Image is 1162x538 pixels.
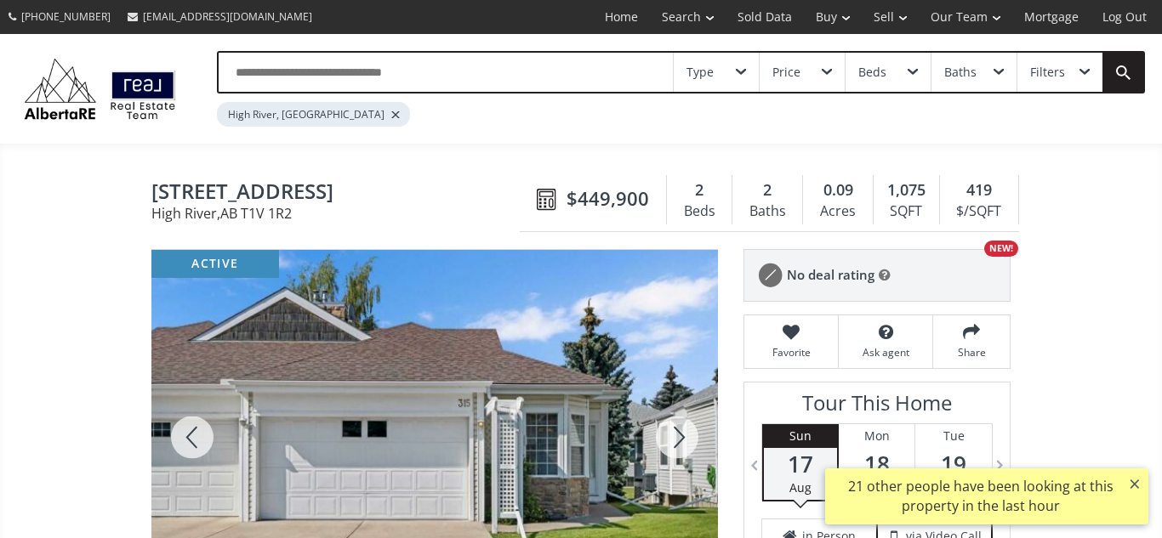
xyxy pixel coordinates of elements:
div: Filters [1030,66,1065,78]
div: Beds [675,199,723,224]
span: Share [942,345,1001,360]
div: 0.09 [812,179,863,201]
span: 315 De Foras Close NW [151,180,528,207]
div: 2 [675,179,723,201]
span: Aug [789,479,812,496]
span: High River , AB T1V 1R2 [151,207,528,220]
span: No deal rating [787,266,874,284]
div: NEW! [984,241,1018,257]
div: Baths [741,199,794,224]
div: Beds [858,66,886,78]
div: $/SQFT [948,199,1010,224]
div: Mon [839,424,914,448]
div: Acres [812,199,863,224]
div: Price [772,66,800,78]
span: Favorite [753,345,829,360]
div: SQFT [882,199,931,224]
div: active [151,250,279,278]
a: [EMAIL_ADDRESS][DOMAIN_NAME] [119,1,321,32]
button: × [1121,468,1148,499]
div: Type [686,66,714,78]
span: [PHONE_NUMBER] [21,9,111,24]
div: 419 [948,179,1010,201]
img: rating icon [753,258,787,292]
div: High River, [GEOGRAPHIC_DATA] [217,102,410,127]
div: 2 [741,179,794,201]
span: 17 [764,452,837,476]
span: [EMAIL_ADDRESS][DOMAIN_NAME] [143,9,312,24]
h3: Tour This Home [761,391,993,423]
span: 1,075 [887,179,926,201]
span: Ask agent [847,345,924,360]
span: 19 [915,452,992,476]
div: Sun [764,424,837,448]
img: Logo [17,54,183,123]
span: $449,900 [567,185,649,212]
div: Baths [944,66,977,78]
div: 21 other people have been looking at this property in the last hour [834,477,1127,516]
div: Tue [915,424,992,448]
span: 18 [839,452,914,476]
